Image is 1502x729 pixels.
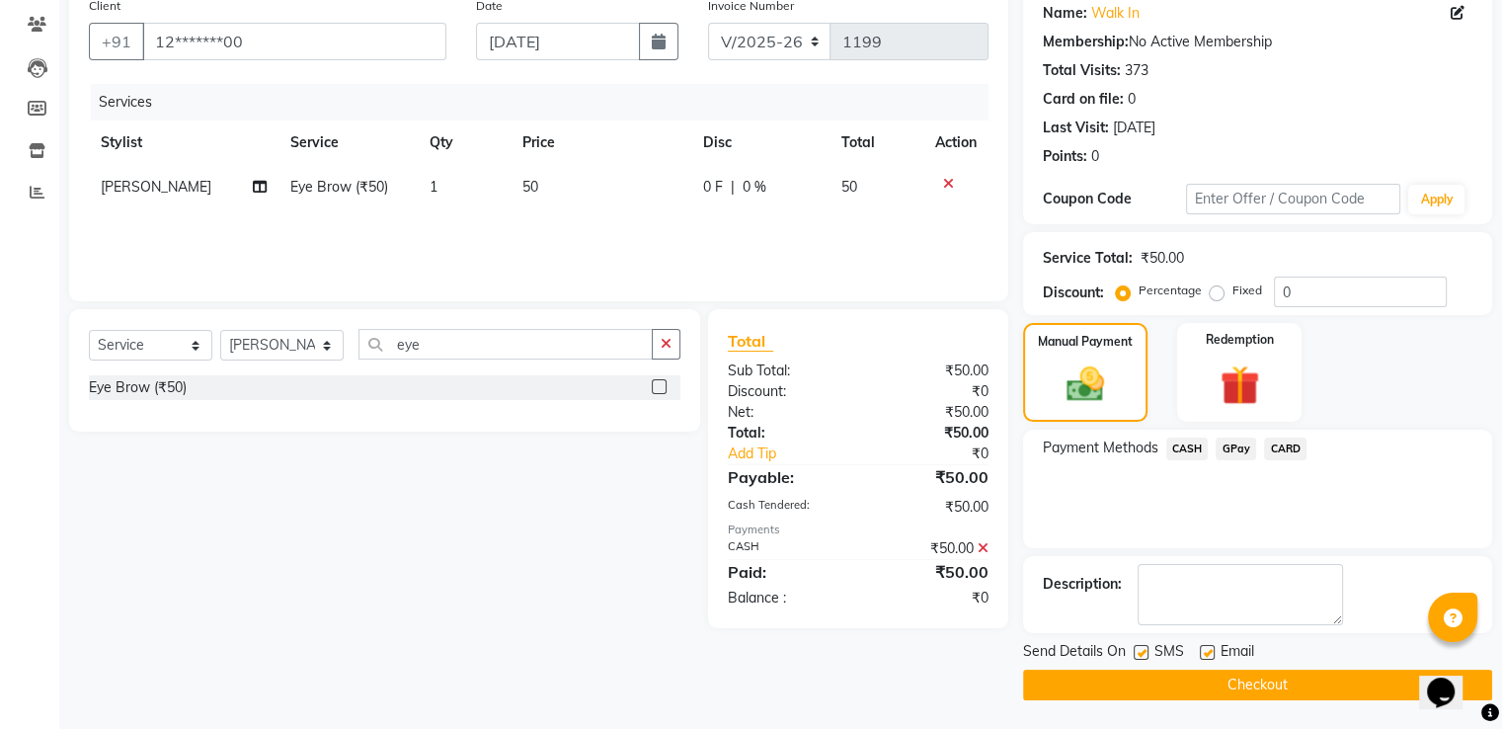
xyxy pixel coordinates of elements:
[1232,282,1262,299] label: Fixed
[1023,641,1126,666] span: Send Details On
[1141,248,1184,269] div: ₹50.00
[1091,146,1099,167] div: 0
[89,121,278,165] th: Stylist
[1043,32,1129,52] div: Membership:
[1043,189,1186,209] div: Coupon Code
[89,377,187,398] div: Eye Brow (₹50)
[418,121,511,165] th: Qty
[101,178,211,196] span: [PERSON_NAME]
[830,121,923,165] th: Total
[1139,282,1202,299] label: Percentage
[713,560,858,584] div: Paid:
[511,121,691,165] th: Price
[1055,363,1116,406] img: _cash.svg
[841,178,857,196] span: 50
[713,588,858,608] div: Balance :
[713,402,858,423] div: Net:
[1043,438,1158,458] span: Payment Methods
[1043,118,1109,138] div: Last Visit:
[858,381,1003,402] div: ₹0
[1043,89,1124,110] div: Card on file:
[713,381,858,402] div: Discount:
[691,121,830,165] th: Disc
[1208,361,1272,410] img: _gift.svg
[1043,60,1121,81] div: Total Visits:
[858,423,1003,444] div: ₹50.00
[713,497,858,518] div: Cash Tendered:
[923,121,988,165] th: Action
[1186,184,1401,214] input: Enter Offer / Coupon Code
[858,588,1003,608] div: ₹0
[713,423,858,444] div: Total:
[1043,146,1087,167] div: Points:
[522,178,538,196] span: 50
[1216,438,1256,460] span: GPay
[290,178,388,196] span: Eye Brow (₹50)
[1023,670,1492,700] button: Checkout
[1038,333,1133,351] label: Manual Payment
[858,497,1003,518] div: ₹50.00
[713,444,882,464] a: Add Tip
[858,402,1003,423] div: ₹50.00
[1043,32,1472,52] div: No Active Membership
[713,361,858,381] div: Sub Total:
[703,177,723,198] span: 0 F
[1206,331,1274,349] label: Redemption
[728,522,988,538] div: Payments
[858,560,1003,584] div: ₹50.00
[858,361,1003,381] div: ₹50.00
[89,23,144,60] button: +91
[731,177,735,198] span: |
[358,329,653,360] input: Search or Scan
[1113,118,1155,138] div: [DATE]
[1128,89,1136,110] div: 0
[728,331,773,352] span: Total
[278,121,418,165] th: Service
[1166,438,1209,460] span: CASH
[142,23,446,60] input: Search by Name/Mobile/Email/Code
[1091,3,1140,24] a: Walk In
[1125,60,1148,81] div: 373
[1221,641,1254,666] span: Email
[858,465,1003,489] div: ₹50.00
[1043,3,1087,24] div: Name:
[430,178,437,196] span: 1
[1043,283,1104,303] div: Discount:
[713,538,858,559] div: CASH
[1408,185,1464,214] button: Apply
[858,538,1003,559] div: ₹50.00
[743,177,766,198] span: 0 %
[1419,650,1482,709] iframe: chat widget
[1043,574,1122,595] div: Description:
[1264,438,1306,460] span: CARD
[882,444,1002,464] div: ₹0
[1043,248,1133,269] div: Service Total:
[91,84,1003,121] div: Services
[1154,641,1184,666] span: SMS
[713,465,858,489] div: Payable:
